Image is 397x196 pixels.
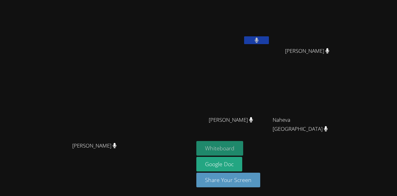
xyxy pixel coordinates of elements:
[196,141,243,156] button: Whiteboard
[273,116,341,134] span: Naheva [GEOGRAPHIC_DATA]
[196,173,260,187] button: Share Your Screen
[72,141,117,150] span: [PERSON_NAME]
[196,157,242,171] a: Google Doc
[285,47,329,56] span: [PERSON_NAME]
[209,116,253,125] span: [PERSON_NAME]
